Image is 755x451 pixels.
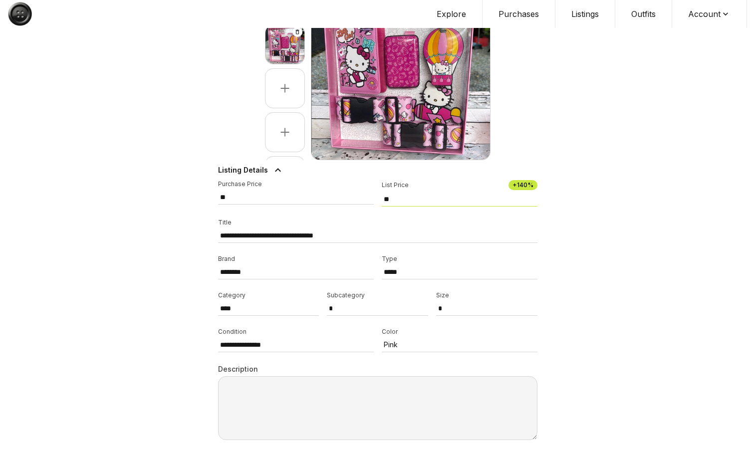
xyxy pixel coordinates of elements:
[508,180,537,190] span: + 140 %
[218,219,537,226] p: Title
[218,255,374,263] p: Brand
[292,27,302,37] button: Delete image
[382,181,409,189] p: List Price
[384,340,521,350] p: Pink
[218,364,537,374] p: Description
[382,328,537,336] p: Color
[218,165,268,175] span: Listing Details
[436,291,537,299] p: Size
[382,255,537,263] p: Type
[218,180,374,188] p: Purchase Price
[218,160,537,180] button: Listing Details
[8,2,32,26] img: Button Logo
[327,291,428,299] p: Subcategory
[218,291,319,299] p: Category
[218,328,374,336] p: Condition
